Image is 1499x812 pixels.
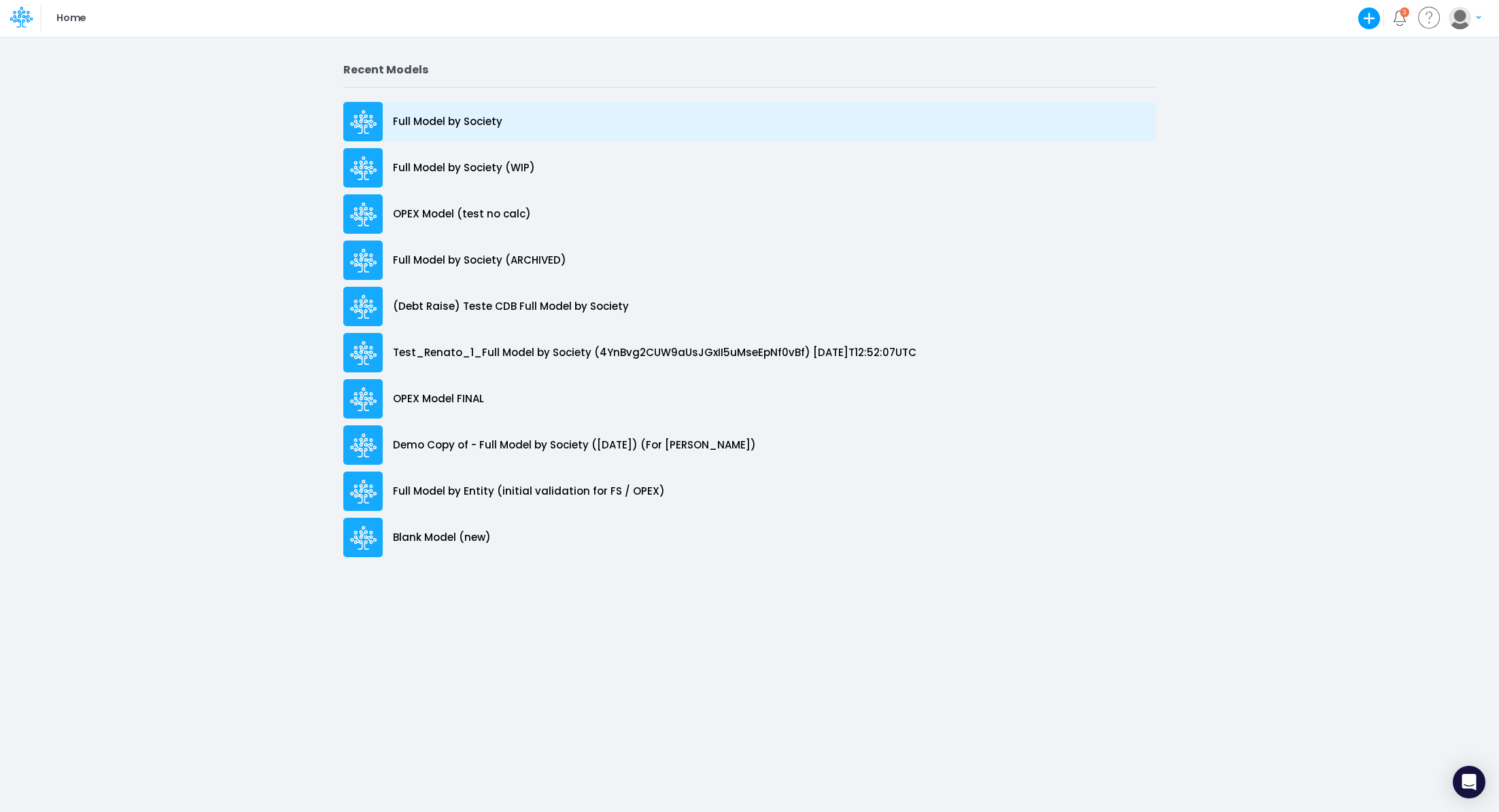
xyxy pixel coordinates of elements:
[343,145,1156,191] a: Full Model by Society (WIP)
[343,422,1156,468] a: Demo Copy of - Full Model by Society ([DATE]) (For [PERSON_NAME])
[1392,10,1407,26] a: Notifications
[343,330,1156,376] a: Test_Renato_1_Full Model by Society (4YnBvg2CUW9aUsJGxII5uMseEpNf0vBf) [DATE]T12:52:07UTC
[393,530,491,546] p: Blank Model (new)
[1453,766,1485,798] div: Open Intercom Messenger
[393,114,502,130] p: Full Model by Society
[1402,9,1407,15] div: 3 unread items
[56,11,86,26] p: Home
[393,207,531,222] p: OPEX Model (test no calc)
[393,391,484,407] p: OPEX Model FINAL
[343,514,1156,561] a: Blank Model (new)
[393,438,756,453] p: Demo Copy of - Full Model by Society ([DATE]) (For [PERSON_NAME])
[343,63,1156,76] h2: Recent Models
[393,345,916,361] p: Test_Renato_1_Full Model by Society (4YnBvg2CUW9aUsJGxII5uMseEpNf0vBf) [DATE]T12:52:07UTC
[393,253,566,268] p: Full Model by Society (ARCHIVED)
[343,99,1156,145] a: Full Model by Society
[343,191,1156,237] a: OPEX Model (test no calc)
[343,468,1156,514] a: Full Model by Entity (initial validation for FS / OPEX)
[393,160,535,176] p: Full Model by Society (WIP)
[393,484,665,499] p: Full Model by Entity (initial validation for FS / OPEX)
[343,283,1156,330] a: (Debt Raise) Teste CDB Full Model by Society
[393,299,629,315] p: (Debt Raise) Teste CDB Full Model by Society
[343,237,1156,283] a: Full Model by Society (ARCHIVED)
[343,376,1156,422] a: OPEX Model FINAL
